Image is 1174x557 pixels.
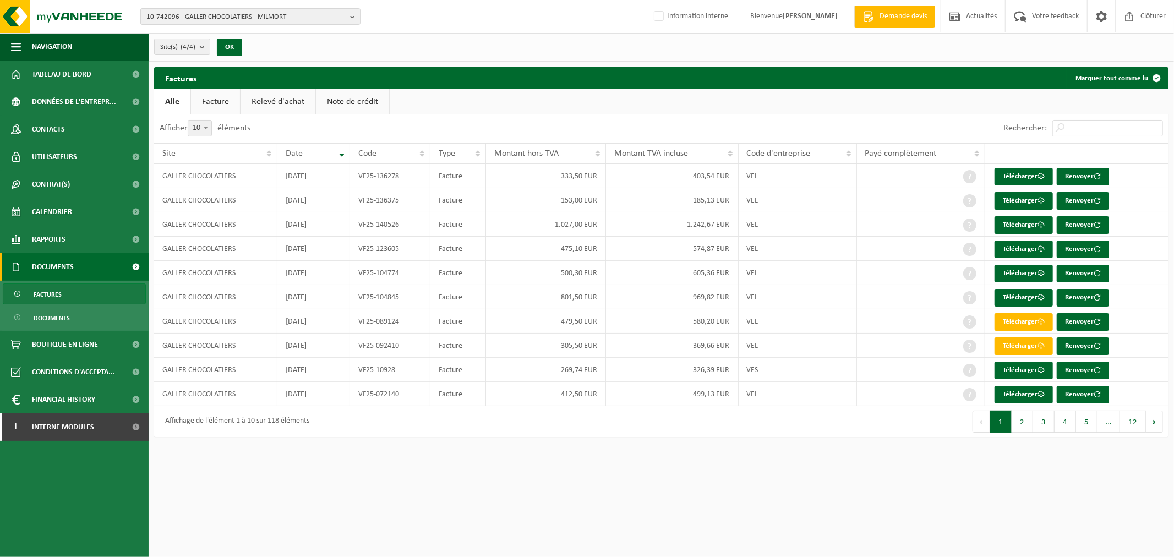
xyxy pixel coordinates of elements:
span: Financial History [32,386,95,413]
span: 10 [188,121,211,136]
td: 403,54 EUR [606,164,739,188]
a: Relevé d'achat [241,89,315,114]
strong: [PERSON_NAME] [783,12,838,20]
td: [DATE] [277,285,350,309]
a: Télécharger [995,289,1053,307]
td: 185,13 EUR [606,188,739,212]
a: Télécharger [995,337,1053,355]
button: Renvoyer [1057,241,1109,258]
td: Facture [430,212,486,237]
td: Facture [430,188,486,212]
button: 2 [1012,411,1033,433]
td: 580,20 EUR [606,309,739,334]
td: Facture [430,334,486,358]
td: VEL [739,237,857,261]
td: Facture [430,164,486,188]
button: OK [217,39,242,56]
td: VEL [739,212,857,237]
td: Facture [430,382,486,406]
td: Facture [430,237,486,261]
td: GALLER CHOCOLATIERS [154,212,277,237]
td: [DATE] [277,358,350,382]
span: Conditions d'accepta... [32,358,115,386]
td: VF25-140526 [350,212,430,237]
td: 475,10 EUR [486,237,606,261]
span: Site [162,149,176,158]
span: I [11,413,21,441]
td: 333,50 EUR [486,164,606,188]
span: Contacts [32,116,65,143]
td: GALLER CHOCOLATIERS [154,334,277,358]
td: VEL [739,382,857,406]
span: Boutique en ligne [32,331,98,358]
td: VF25-072140 [350,382,430,406]
button: Renvoyer [1057,386,1109,403]
td: GALLER CHOCOLATIERS [154,309,277,334]
span: Montant hors TVA [494,149,559,158]
button: 4 [1055,411,1076,433]
td: Facture [430,358,486,382]
span: Documents [34,308,70,329]
a: Documents [3,307,146,328]
button: 3 [1033,411,1055,433]
td: GALLER CHOCOLATIERS [154,285,277,309]
td: GALLER CHOCOLATIERS [154,164,277,188]
button: 12 [1120,411,1146,433]
button: Renvoyer [1057,265,1109,282]
td: 499,13 EUR [606,382,739,406]
a: Télécharger [995,168,1053,185]
td: [DATE] [277,164,350,188]
a: Facture [191,89,240,114]
button: Site(s)(4/4) [154,39,210,55]
td: 326,39 EUR [606,358,739,382]
td: VF25-10928 [350,358,430,382]
label: Rechercher: [1003,124,1047,133]
td: GALLER CHOCOLATIERS [154,261,277,285]
td: VF25-089124 [350,309,430,334]
button: Renvoyer [1057,313,1109,331]
a: Télécharger [995,192,1053,210]
label: Information interne [652,8,728,25]
td: VEL [739,334,857,358]
td: [DATE] [277,212,350,237]
button: Renvoyer [1057,337,1109,355]
span: Code [358,149,376,158]
td: 305,50 EUR [486,334,606,358]
a: Demande devis [854,6,935,28]
button: Previous [973,411,990,433]
span: 10 [188,120,212,136]
td: VF25-092410 [350,334,430,358]
td: Facture [430,261,486,285]
span: Navigation [32,33,72,61]
span: Interne modules [32,413,94,441]
button: Renvoyer [1057,168,1109,185]
td: GALLER CHOCOLATIERS [154,188,277,212]
td: Facture [430,285,486,309]
td: 153,00 EUR [486,188,606,212]
button: Renvoyer [1057,216,1109,234]
span: Utilisateurs [32,143,77,171]
a: Télécharger [995,216,1053,234]
span: Demande devis [877,11,930,22]
button: Next [1146,411,1163,433]
span: Documents [32,253,74,281]
span: Données de l'entrepr... [32,88,116,116]
td: VF25-136375 [350,188,430,212]
td: 1.027,00 EUR [486,212,606,237]
td: [DATE] [277,188,350,212]
span: Factures [34,284,62,305]
td: [DATE] [277,382,350,406]
td: [DATE] [277,237,350,261]
td: VF25-123605 [350,237,430,261]
td: VEL [739,164,857,188]
td: 412,50 EUR [486,382,606,406]
span: Calendrier [32,198,72,226]
div: Affichage de l'élément 1 à 10 sur 118 éléments [160,412,309,432]
td: 801,50 EUR [486,285,606,309]
button: Renvoyer [1057,192,1109,210]
button: Renvoyer [1057,362,1109,379]
a: Télécharger [995,362,1053,379]
span: Montant TVA incluse [614,149,688,158]
button: 10-742096 - GALLER CHOCOLATIERS - MILMORT [140,8,361,25]
a: Télécharger [995,386,1053,403]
